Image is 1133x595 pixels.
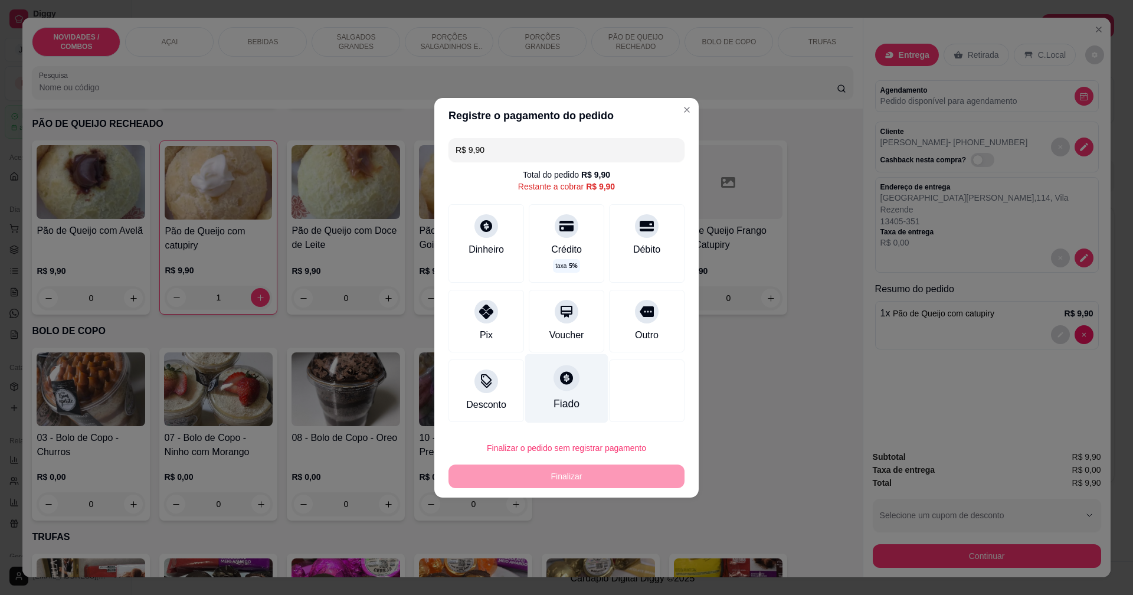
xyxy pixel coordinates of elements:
[555,261,577,270] p: taxa
[569,261,577,270] span: 5 %
[466,398,506,412] div: Desconto
[448,436,685,460] button: Finalizar o pedido sem registrar pagamento
[480,328,493,342] div: Pix
[456,138,677,162] input: Ex.: hambúrguer de cordeiro
[518,181,615,192] div: Restante a cobrar
[586,181,615,192] div: R$ 9,90
[469,243,504,257] div: Dinheiro
[523,169,610,181] div: Total do pedido
[554,396,579,411] div: Fiado
[581,169,610,181] div: R$ 9,90
[677,100,696,119] button: Close
[549,328,584,342] div: Voucher
[434,98,699,133] header: Registre o pagamento do pedido
[633,243,660,257] div: Débito
[551,243,582,257] div: Crédito
[635,328,659,342] div: Outro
